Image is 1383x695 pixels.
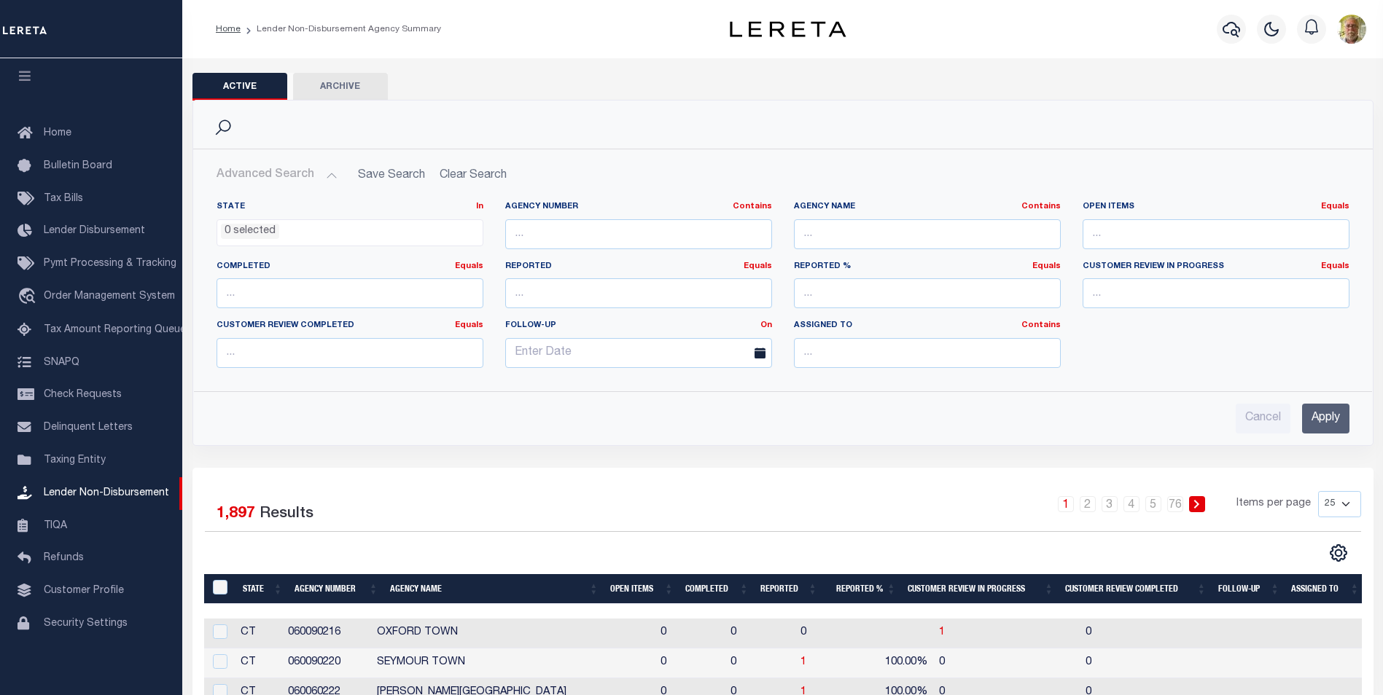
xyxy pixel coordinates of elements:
[794,338,1061,368] input: ...
[221,224,279,240] li: 0 selected
[794,261,1061,273] label: Reported %
[1212,574,1286,604] th: Follow-up: activate to sort column ascending
[1058,496,1074,512] a: 1
[655,648,725,678] td: 0
[1145,496,1161,512] a: 5
[725,648,795,678] td: 0
[217,506,255,522] span: 1,897
[604,574,679,604] th: Open Items: activate to sort column ascending
[1123,496,1139,512] a: 4
[1167,496,1183,512] a: 76
[44,291,175,302] span: Order Management System
[44,194,83,204] span: Tax Bills
[794,201,1061,213] label: Agency Name
[744,262,772,270] a: Equals
[260,503,313,526] label: Results
[44,520,67,530] span: TIQA
[933,648,1080,678] td: 0
[1321,203,1349,211] a: Equals
[505,219,772,249] input: ...
[939,627,945,637] a: 1
[902,574,1059,604] th: Customer Review In Progress: activate to sort column ascending
[505,278,772,308] input: ...
[795,619,860,648] td: 0
[679,574,755,604] th: Completed: activate to sort column ascending
[217,261,483,273] label: Completed
[216,25,241,34] a: Home
[733,203,772,211] a: Contains
[44,128,71,138] span: Home
[1083,278,1349,308] input: ...
[1321,262,1349,270] a: Equals
[293,73,388,101] button: Archive
[455,321,483,329] a: Equals
[1032,262,1061,270] a: Equals
[505,338,772,368] input: Enter Date
[1236,404,1290,433] input: Cancel
[44,423,133,433] span: Delinquent Letters
[1021,203,1061,211] a: Contains
[1080,496,1096,512] a: 2
[204,574,238,604] th: MBACode
[476,203,483,211] a: In
[455,262,483,270] a: Equals
[217,201,483,213] label: State
[1083,261,1349,273] label: Customer Review In Progress
[17,288,41,307] i: travel_explore
[794,320,1061,332] label: Assigned To
[1059,574,1212,604] th: Customer Review Completed: activate to sort column ascending
[192,73,287,101] button: Active
[794,278,1061,308] input: ...
[44,390,122,400] span: Check Requests
[505,261,772,273] label: Reported
[655,619,725,648] td: 0
[860,648,933,678] td: 100.00%
[725,619,795,648] td: 0
[755,574,823,604] th: Reported: activate to sort column ascending
[282,648,371,678] td: 060090220
[44,455,106,466] span: Taxing Entity
[44,226,145,236] span: Lender Disbursement
[760,321,772,329] a: On
[1080,619,1222,648] td: 0
[241,23,441,36] li: Lender Non-Disbursement Agency Summary
[235,619,282,648] td: CT
[371,619,655,648] td: OXFORD TOWN
[289,574,384,604] th: Agency Number: activate to sort column ascending
[217,338,483,368] input: ...
[44,553,84,563] span: Refunds
[237,574,289,604] th: State: activate to sort column ascending
[794,219,1061,249] input: ...
[44,488,169,498] span: Lender Non-Disbursement
[1236,496,1311,512] span: Items per page
[1080,648,1222,678] td: 0
[494,320,783,332] label: Follow-up
[282,619,371,648] td: 060090216
[44,161,112,171] span: Bulletin Board
[44,619,128,629] span: Security Settings
[217,161,338,189] button: Advanced Search
[44,357,79,367] span: SNAPQ
[1102,496,1118,512] a: 3
[1083,201,1349,213] label: Open Items
[44,259,176,269] span: Pymt Processing & Tracking
[384,574,604,604] th: Agency Name: activate to sort column ascending
[217,320,483,332] label: Customer Review Completed
[44,325,186,335] span: Tax Amount Reporting Queue
[505,201,772,213] label: Agency Number
[1302,404,1349,433] input: Apply
[730,21,846,37] img: logo-dark.svg
[1083,219,1349,249] input: ...
[235,648,282,678] td: CT
[1285,574,1365,604] th: Assigned To: activate to sort column ascending
[800,657,806,667] a: 1
[217,278,483,308] input: ...
[44,586,124,596] span: Customer Profile
[371,648,655,678] td: SEYMOUR TOWN
[823,574,902,604] th: Reported %: activate to sort column ascending
[1021,321,1061,329] a: Contains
